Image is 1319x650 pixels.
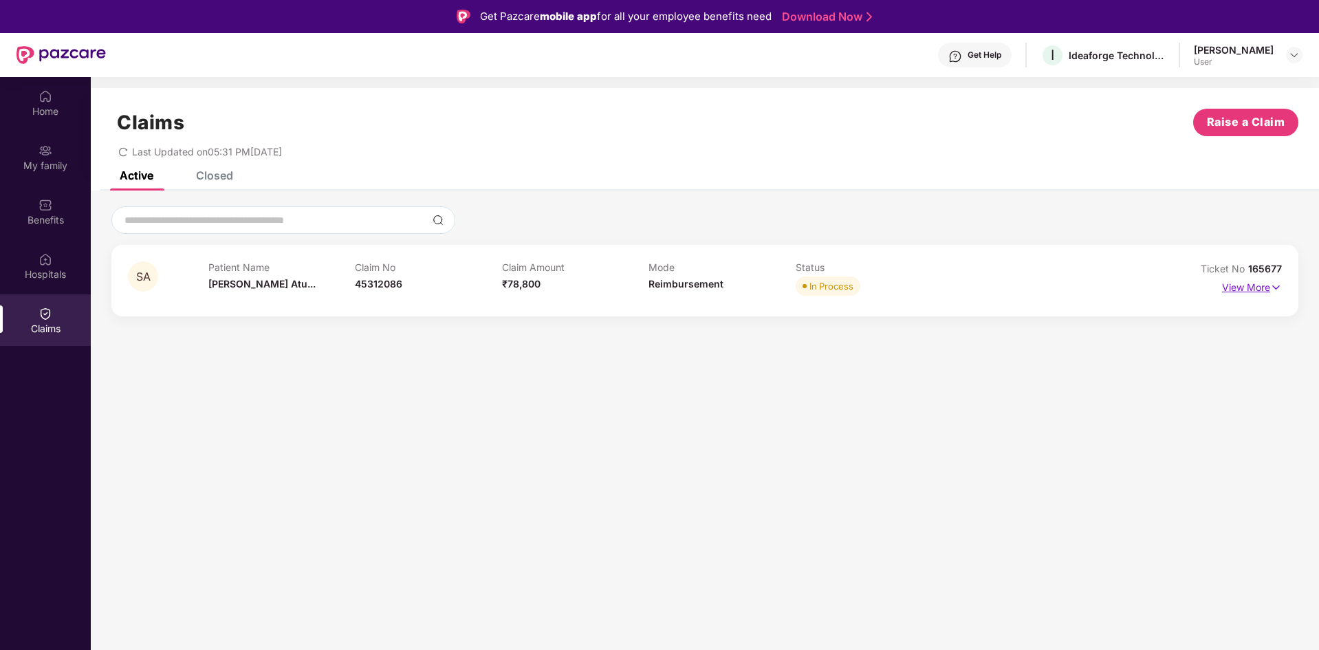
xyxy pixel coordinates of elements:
[1248,263,1282,274] span: 165677
[1193,109,1298,136] button: Raise a Claim
[796,261,943,273] p: Status
[1069,49,1165,62] div: Ideaforge Technology Ltd
[39,198,52,212] img: svg+xml;base64,PHN2ZyBpZD0iQmVuZWZpdHMiIHhtbG5zPSJodHRwOi8vd3d3LnczLm9yZy8yMDAwL3N2ZyIgd2lkdGg9Ij...
[1194,43,1274,56] div: [PERSON_NAME]
[120,169,153,182] div: Active
[457,10,470,23] img: Logo
[136,271,151,283] span: SA
[1270,280,1282,295] img: svg+xml;base64,PHN2ZyB4bWxucz0iaHR0cDovL3d3dy53My5vcmcvMjAwMC9zdmciIHdpZHRoPSIxNyIgaGVpZ2h0PSIxNy...
[968,50,1001,61] div: Get Help
[1207,113,1285,131] span: Raise a Claim
[866,10,872,24] img: Stroke
[39,307,52,321] img: svg+xml;base64,PHN2ZyBpZD0iQ2xhaW0iIHhtbG5zPSJodHRwOi8vd3d3LnczLm9yZy8yMDAwL3N2ZyIgd2lkdGg9IjIwIi...
[433,215,444,226] img: svg+xml;base64,PHN2ZyBpZD0iU2VhcmNoLTMyeDMyIiB4bWxucz0iaHR0cDovL3d3dy53My5vcmcvMjAwMC9zdmciIHdpZH...
[1051,47,1054,63] span: I
[648,261,796,273] p: Mode
[39,252,52,266] img: svg+xml;base64,PHN2ZyBpZD0iSG9zcGl0YWxzIiB4bWxucz0iaHR0cDovL3d3dy53My5vcmcvMjAwMC9zdmciIHdpZHRoPS...
[355,261,502,273] p: Claim No
[648,278,723,290] span: Reimbursement
[118,146,128,158] span: redo
[17,46,106,64] img: New Pazcare Logo
[948,50,962,63] img: svg+xml;base64,PHN2ZyBpZD0iSGVscC0zMngzMiIgeG1sbnM9Imh0dHA6Ly93d3cudzMub3JnLzIwMDAvc3ZnIiB3aWR0aD...
[208,278,316,290] span: [PERSON_NAME] Atu...
[502,261,649,273] p: Claim Amount
[355,278,402,290] span: 45312086
[132,146,282,158] span: Last Updated on 05:31 PM[DATE]
[1222,277,1282,295] p: View More
[480,8,772,25] div: Get Pazcare for all your employee benefits need
[208,261,356,273] p: Patient Name
[1194,56,1274,67] div: User
[39,144,52,158] img: svg+xml;base64,PHN2ZyB3aWR0aD0iMjAiIGhlaWdodD0iMjAiIHZpZXdCb3g9IjAgMCAyMCAyMCIgZmlsbD0ibm9uZSIgeG...
[782,10,868,24] a: Download Now
[1201,263,1248,274] span: Ticket No
[1289,50,1300,61] img: svg+xml;base64,PHN2ZyBpZD0iRHJvcGRvd24tMzJ4MzIiIHhtbG5zPSJodHRwOi8vd3d3LnczLm9yZy8yMDAwL3N2ZyIgd2...
[540,10,597,23] strong: mobile app
[117,111,184,134] h1: Claims
[39,89,52,103] img: svg+xml;base64,PHN2ZyBpZD0iSG9tZSIgeG1sbnM9Imh0dHA6Ly93d3cudzMub3JnLzIwMDAvc3ZnIiB3aWR0aD0iMjAiIG...
[809,279,853,293] div: In Process
[502,278,541,290] span: ₹78,800
[196,169,233,182] div: Closed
